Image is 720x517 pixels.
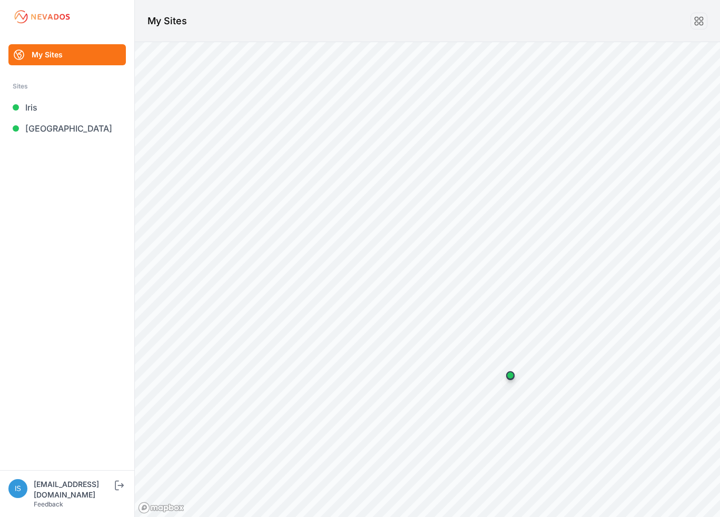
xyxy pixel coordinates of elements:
a: Iris [8,97,126,118]
a: My Sites [8,44,126,65]
a: [GEOGRAPHIC_DATA] [8,118,126,139]
a: Feedback [34,500,63,508]
div: Map marker [500,365,521,386]
canvas: Map [135,42,720,517]
a: Mapbox logo [138,502,184,514]
img: Nevados [13,8,72,25]
img: iswagart@prim.com [8,479,27,498]
h1: My Sites [147,14,187,28]
div: [EMAIL_ADDRESS][DOMAIN_NAME] [34,479,113,500]
div: Sites [13,80,122,93]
